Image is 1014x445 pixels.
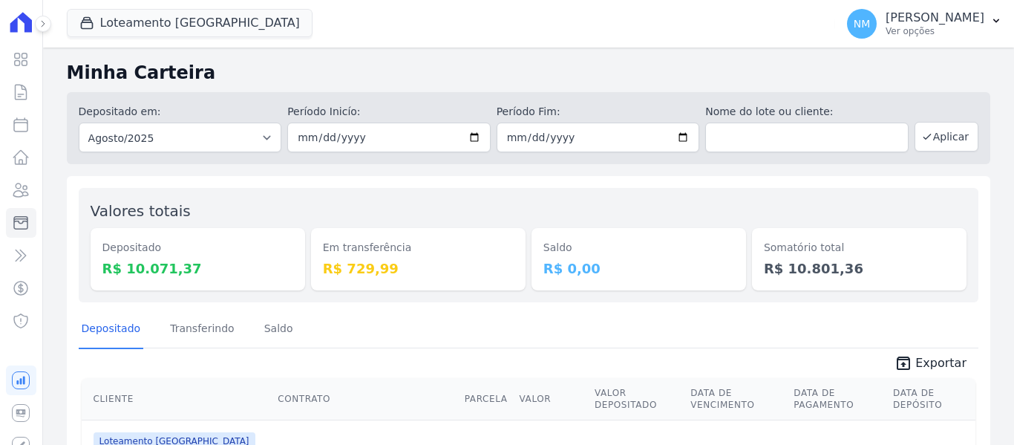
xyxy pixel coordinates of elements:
[102,240,293,256] dt: Depositado
[272,378,459,420] th: Contrato
[91,202,191,220] label: Valores totais
[67,9,313,37] button: Loteamento [GEOGRAPHIC_DATA]
[287,104,491,120] label: Período Inicío:
[886,25,984,37] p: Ver opções
[915,354,966,372] span: Exportar
[79,105,161,117] label: Depositado em:
[167,311,238,349] a: Transferindo
[323,259,514,279] dd: R$ 729,99
[883,354,978,375] a: unarchive Exportar
[459,378,514,420] th: Parcela
[854,19,871,29] span: NM
[835,3,1014,45] button: NM [PERSON_NAME] Ver opções
[764,259,955,279] dd: R$ 10.801,36
[15,394,50,430] iframe: Intercom live chat
[323,240,514,256] dt: Em transferência
[514,378,589,420] th: Valor
[915,122,978,152] button: Aplicar
[543,259,734,279] dd: R$ 0,00
[102,259,293,279] dd: R$ 10.071,37
[79,311,144,349] a: Depositado
[261,311,296,349] a: Saldo
[887,378,975,420] th: Data de Depósito
[705,104,909,120] label: Nome do lote ou cliente:
[788,378,887,420] th: Data de Pagamento
[894,354,912,372] i: unarchive
[543,240,734,256] dt: Saldo
[886,10,984,25] p: [PERSON_NAME]
[589,378,684,420] th: Valor Depositado
[67,59,990,86] h2: Minha Carteira
[497,104,700,120] label: Período Fim:
[684,378,788,420] th: Data de Vencimento
[82,378,272,420] th: Cliente
[764,240,955,256] dt: Somatório total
